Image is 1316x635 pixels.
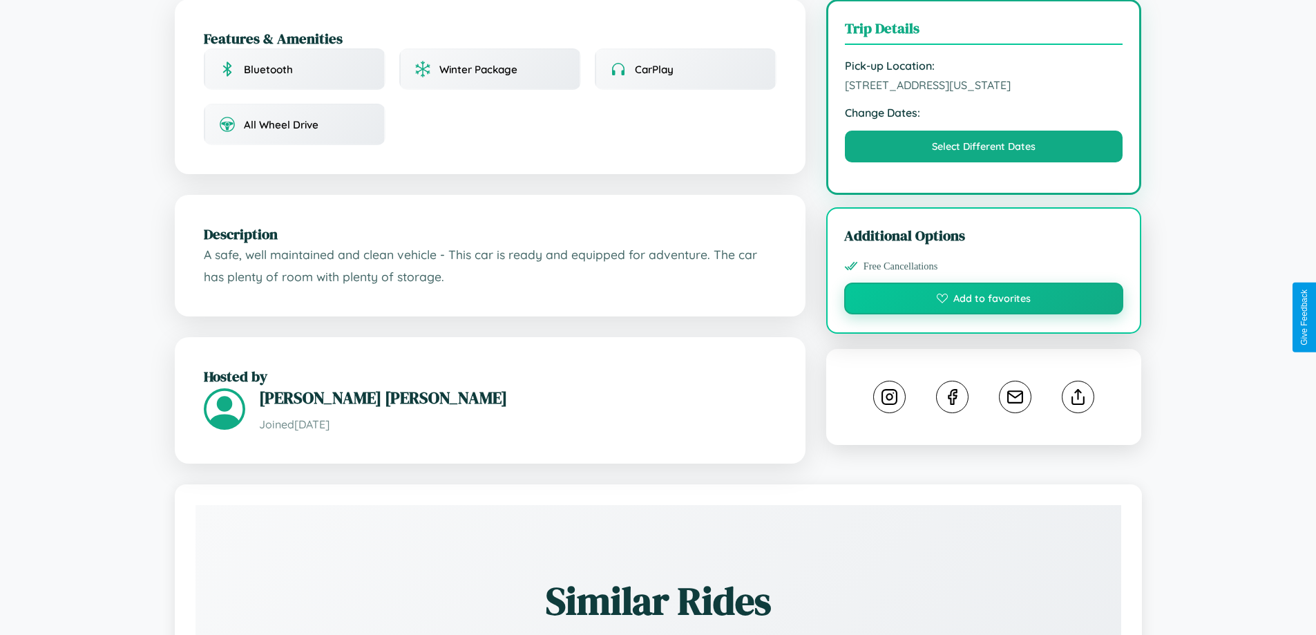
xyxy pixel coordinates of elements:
p: Joined [DATE] [259,415,776,435]
strong: Change Dates: [845,106,1123,120]
h3: Trip Details [845,18,1123,45]
p: A safe, well maintained and clean vehicle - This car is ready and equipped for adventure. The car... [204,244,776,287]
h2: Hosted by [204,366,776,386]
strong: Pick-up Location: [845,59,1123,73]
button: Add to favorites [844,283,1124,314]
h3: Additional Options [844,225,1124,245]
div: Give Feedback [1299,290,1309,345]
span: Bluetooth [244,63,293,76]
h2: Description [204,224,776,244]
h3: [PERSON_NAME] [PERSON_NAME] [259,386,776,409]
span: CarPlay [635,63,674,76]
button: Select Different Dates [845,131,1123,162]
span: Winter Package [439,63,517,76]
span: Free Cancellations [864,260,938,272]
span: All Wheel Drive [244,118,318,131]
h2: Features & Amenities [204,28,776,48]
h2: Similar Rides [244,574,1073,627]
span: [STREET_ADDRESS][US_STATE] [845,78,1123,92]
